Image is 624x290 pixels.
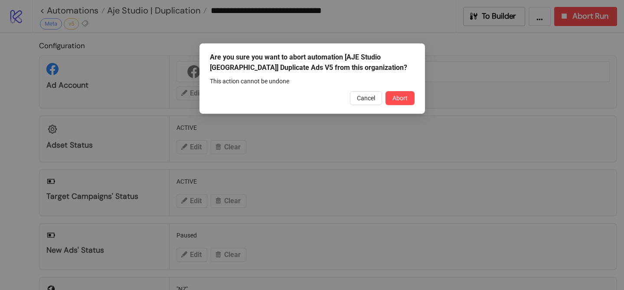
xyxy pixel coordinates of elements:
[386,91,415,105] button: Abort
[357,95,375,102] span: Cancel
[392,95,408,102] span: Abort
[210,76,415,86] div: This action cannot be undone
[350,91,382,105] button: Cancel
[210,52,415,73] div: Are you sure you want to abort automation [AJE Studio [GEOGRAPHIC_DATA]] Duplicate Ads V5 from th...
